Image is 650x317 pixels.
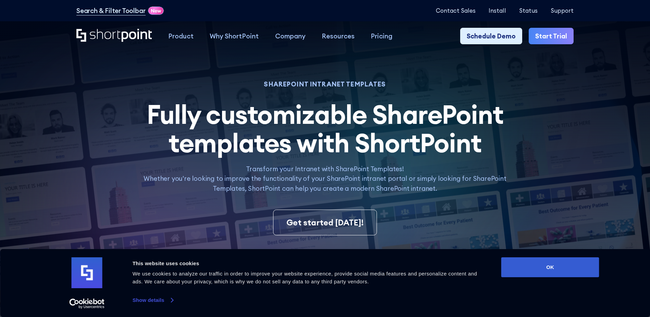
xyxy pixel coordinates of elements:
a: Company [267,28,314,44]
div: Product [168,31,194,41]
a: Resources [314,28,363,44]
button: OK [501,257,599,277]
div: Pricing [371,31,392,41]
div: Resources [322,31,355,41]
span: Fully customizable SharePoint templates with ShortPoint [147,98,503,159]
h1: SHAREPOINT INTRANET TEMPLATES [135,81,515,87]
a: Usercentrics Cookiebot - opens in a new window [57,298,117,309]
a: Home [76,29,152,43]
a: Pricing [363,28,401,44]
span: We use cookies to analyze our traffic in order to improve your website experience, provide social... [133,271,477,284]
div: Why ShortPoint [210,31,259,41]
iframe: Chat Widget [527,237,650,317]
div: This website uses cookies [133,259,486,268]
a: Why ShortPoint [202,28,267,44]
a: Contact Sales [436,7,476,14]
div: Company [275,31,306,41]
a: Start Trial [529,28,574,44]
a: Search & Filter Toolbar [76,6,146,15]
a: Status [519,7,538,14]
p: Transform your Intranet with SharePoint Templates! Whether you're looking to improve the function... [135,164,515,193]
a: Get started [DATE]! [273,210,377,236]
a: Show details [133,295,173,305]
img: logo [72,257,102,288]
a: Schedule Demo [460,28,522,44]
a: Install [489,7,506,14]
a: Product [160,28,201,44]
div: Get started [DATE]! [286,216,364,229]
a: Support [551,7,574,14]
